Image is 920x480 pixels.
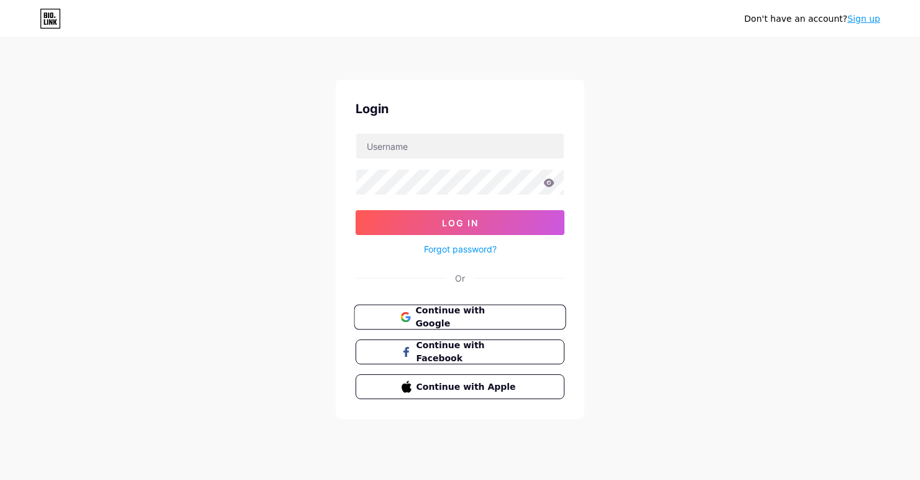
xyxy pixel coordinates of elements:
[356,339,564,364] button: Continue with Facebook
[455,272,465,285] div: Or
[354,305,566,330] button: Continue with Google
[356,134,564,159] input: Username
[356,99,564,118] div: Login
[847,14,880,24] a: Sign up
[356,374,564,399] button: Continue with Apple
[424,242,497,256] a: Forgot password?
[442,218,479,228] span: Log In
[356,305,564,330] a: Continue with Google
[356,210,564,235] button: Log In
[744,12,880,25] div: Don't have an account?
[416,339,519,365] span: Continue with Facebook
[416,381,519,394] span: Continue with Apple
[415,304,519,331] span: Continue with Google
